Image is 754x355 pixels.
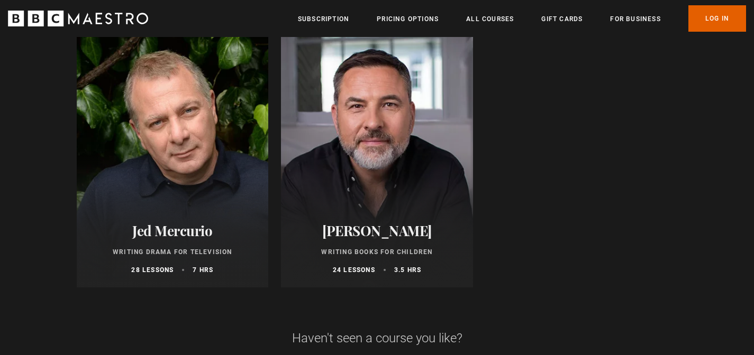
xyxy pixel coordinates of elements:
p: 3.5 hrs [394,265,421,275]
p: 7 hrs [193,265,213,275]
svg: BBC Maestro [8,11,148,26]
a: For business [610,14,660,24]
h2: Haven't seen a course you like? [117,330,638,347]
p: 28 lessons [131,265,174,275]
h2: [PERSON_NAME] [294,222,460,239]
a: [PERSON_NAME] Writing Books for Children 24 lessons 3.5 hrs [281,34,473,287]
p: 24 lessons [333,265,375,275]
a: Jed Mercurio Writing Drama for Television 28 lessons 7 hrs [77,34,269,287]
a: Pricing Options [377,14,439,24]
p: Writing Drama for Television [89,247,256,257]
a: Log In [688,5,746,32]
a: Gift Cards [541,14,583,24]
p: Writing Books for Children [294,247,460,257]
a: Subscription [298,14,349,24]
h2: Jed Mercurio [89,222,256,239]
nav: Primary [298,5,746,32]
a: All Courses [466,14,514,24]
